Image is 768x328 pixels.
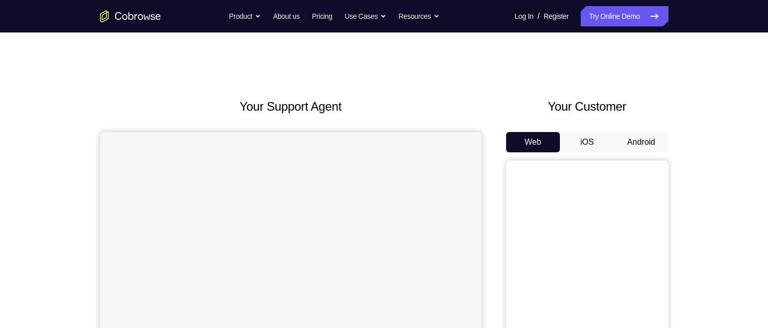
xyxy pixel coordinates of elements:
button: Resources [398,6,440,26]
a: Go to the home page [100,10,161,22]
a: About us [273,6,299,26]
button: Use Cases [345,6,386,26]
a: Log In [515,6,533,26]
button: Product [229,6,261,26]
span: / [538,10,540,22]
h2: Your Customer [506,97,669,116]
a: Register [544,6,569,26]
button: Android [614,132,669,152]
button: iOS [560,132,614,152]
h2: Your Support Agent [100,97,482,116]
button: Web [506,132,560,152]
a: Pricing [312,6,332,26]
a: Try Online Demo [581,6,668,26]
